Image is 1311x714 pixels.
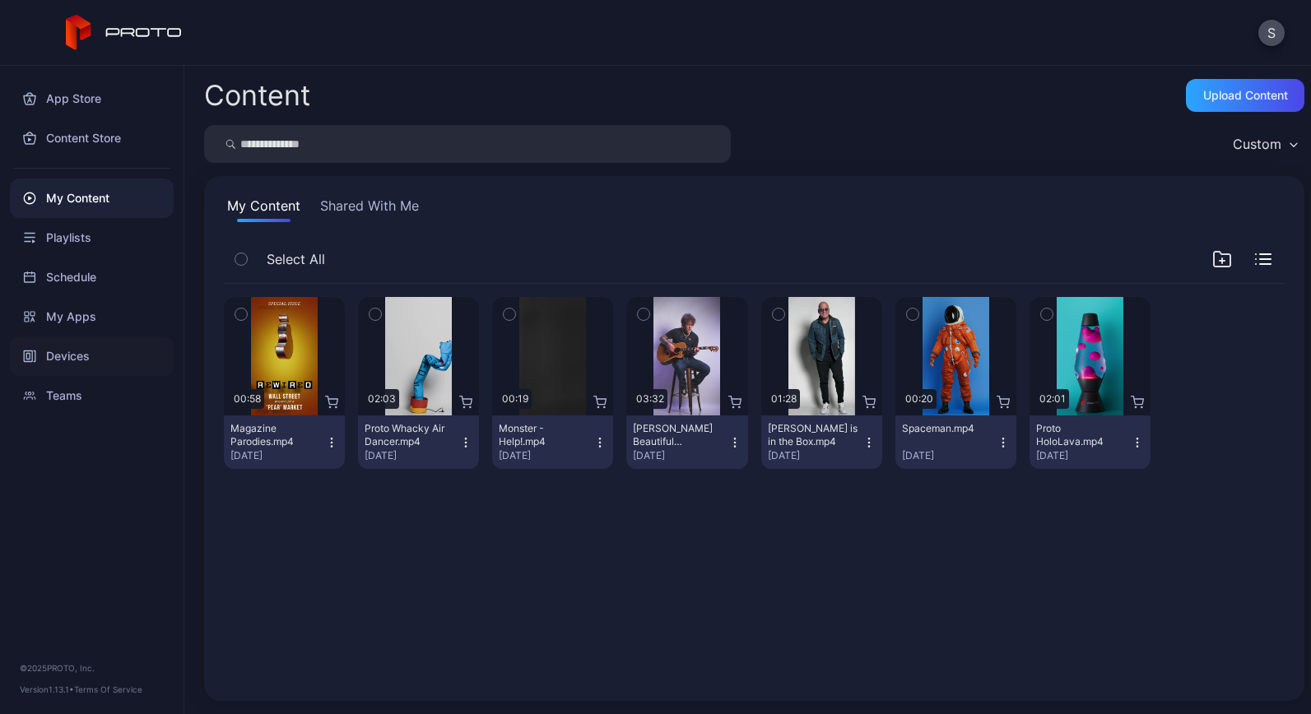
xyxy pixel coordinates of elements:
[1203,89,1288,102] div: Upload Content
[902,449,997,462] div: [DATE]
[10,118,174,158] a: Content Store
[1186,79,1304,112] button: Upload Content
[10,376,174,415] a: Teams
[20,661,164,675] div: © 2025 PROTO, Inc.
[224,196,304,222] button: My Content
[633,449,728,462] div: [DATE]
[10,178,174,218] a: My Content
[10,257,174,297] a: Schedule
[230,449,325,462] div: [DATE]
[1225,125,1304,163] button: Custom
[895,415,1016,469] button: Spaceman.mp4[DATE]
[267,249,325,269] span: Select All
[230,422,321,448] div: Magazine Parodies.mp4
[10,297,174,336] a: My Apps
[1233,136,1281,152] div: Custom
[492,415,613,469] button: Monster - Help!.mp4[DATE]
[10,336,174,376] a: Devices
[224,415,345,469] button: Magazine Parodies.mp4[DATE]
[626,415,747,469] button: [PERSON_NAME] Beautiful Disaster.mp4[DATE]
[902,422,993,435] div: Spaceman.mp4
[1030,415,1151,469] button: Proto HoloLava.mp4[DATE]
[499,449,593,462] div: [DATE]
[317,196,422,222] button: Shared With Me
[761,415,882,469] button: [PERSON_NAME] is in the Box.mp4[DATE]
[1036,422,1127,448] div: Proto HoloLava.mp4
[1036,449,1131,462] div: [DATE]
[768,449,862,462] div: [DATE]
[20,684,74,694] span: Version 1.13.1 •
[10,79,174,118] a: App Store
[365,449,459,462] div: [DATE]
[10,218,174,257] a: Playlists
[365,422,455,448] div: Proto Whacky Air Dancer.mp4
[633,422,723,448] div: Billy Morrison's Beautiful Disaster.mp4
[1258,20,1285,46] button: S
[74,684,142,694] a: Terms Of Service
[499,422,589,448] div: Monster - Help!.mp4
[768,422,858,448] div: Howie Mandel is in the Box.mp4
[204,81,310,109] div: Content
[358,415,479,469] button: Proto Whacky Air Dancer.mp4[DATE]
